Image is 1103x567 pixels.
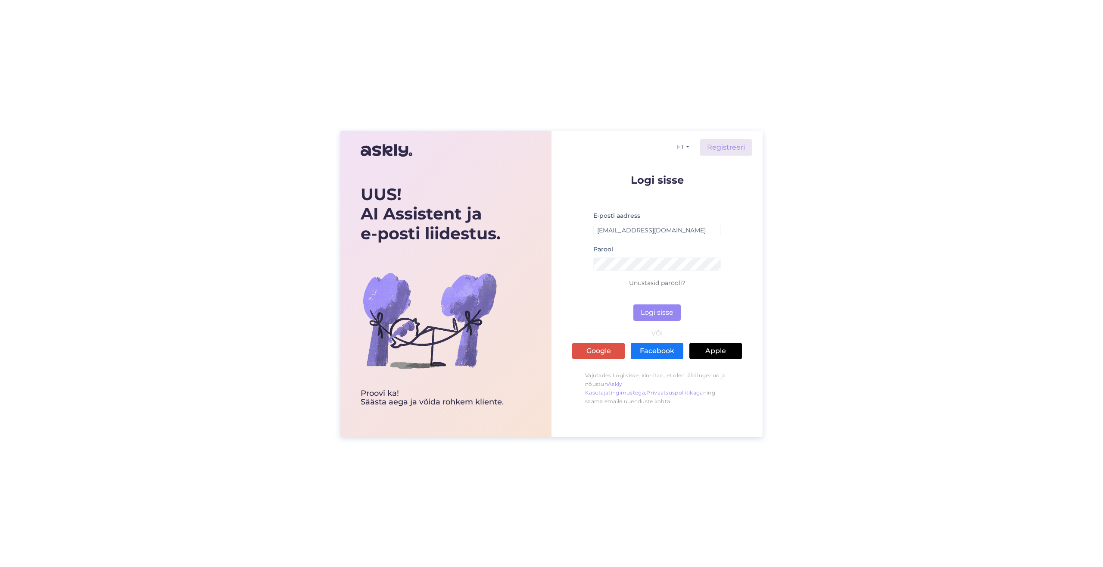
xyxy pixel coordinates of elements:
[646,389,703,396] a: Privaatsuspoliitikaga
[631,343,683,359] a: Facebook
[361,185,504,244] div: UUS! AI Assistent ja e-posti liidestus.
[361,140,412,161] img: Askly
[633,304,681,321] button: Logi sisse
[572,367,742,410] p: Vajutades Logi sisse, kinnitan, et olen läbi lugenud ja nõustun , ning saama emaile uuenduste kohta.
[593,245,613,254] label: Parool
[673,141,693,153] button: ET
[629,279,685,287] a: Unustasid parooli?
[593,224,721,237] input: Sisesta e-posti aadress
[650,330,664,336] span: VÕI
[572,343,625,359] a: Google
[572,175,742,185] p: Logi sisse
[689,343,742,359] a: Apple
[361,389,504,407] div: Proovi ka! Säästa aega ja võida rohkem kliente.
[361,251,499,389] img: bg-askly
[585,381,645,396] a: Askly Kasutajatingimustega
[700,139,752,156] a: Registreeri
[593,211,640,220] label: E-posti aadress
